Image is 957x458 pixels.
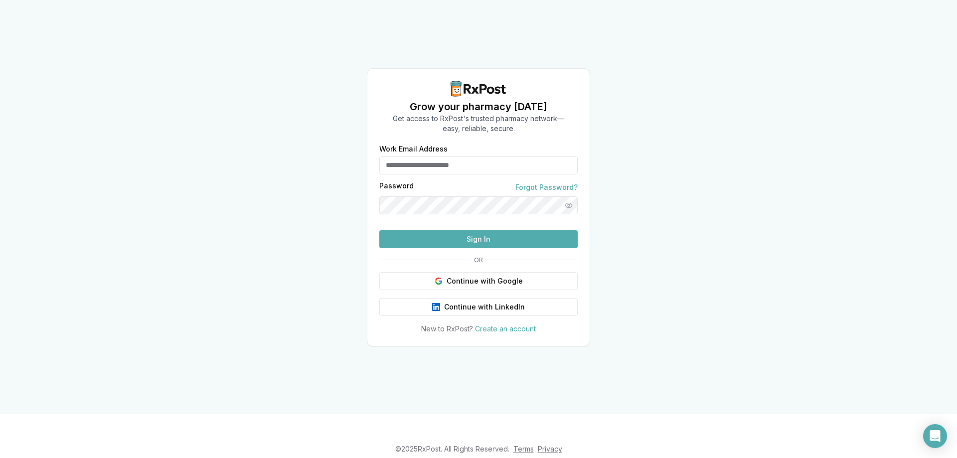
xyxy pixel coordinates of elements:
label: Password [379,182,414,192]
a: Create an account [475,324,536,333]
span: New to RxPost? [421,324,473,333]
button: Show password [560,196,578,214]
h1: Grow your pharmacy [DATE] [393,100,564,114]
label: Work Email Address [379,146,578,153]
a: Privacy [538,445,562,453]
img: LinkedIn [432,303,440,311]
a: Forgot Password? [515,182,578,192]
button: Continue with LinkedIn [379,298,578,316]
img: Google [435,277,443,285]
a: Terms [513,445,534,453]
img: RxPost Logo [447,81,510,97]
p: Get access to RxPost's trusted pharmacy network— easy, reliable, secure. [393,114,564,134]
span: OR [470,256,487,264]
button: Continue with Google [379,272,578,290]
button: Sign In [379,230,578,248]
div: Open Intercom Messenger [923,424,947,448]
